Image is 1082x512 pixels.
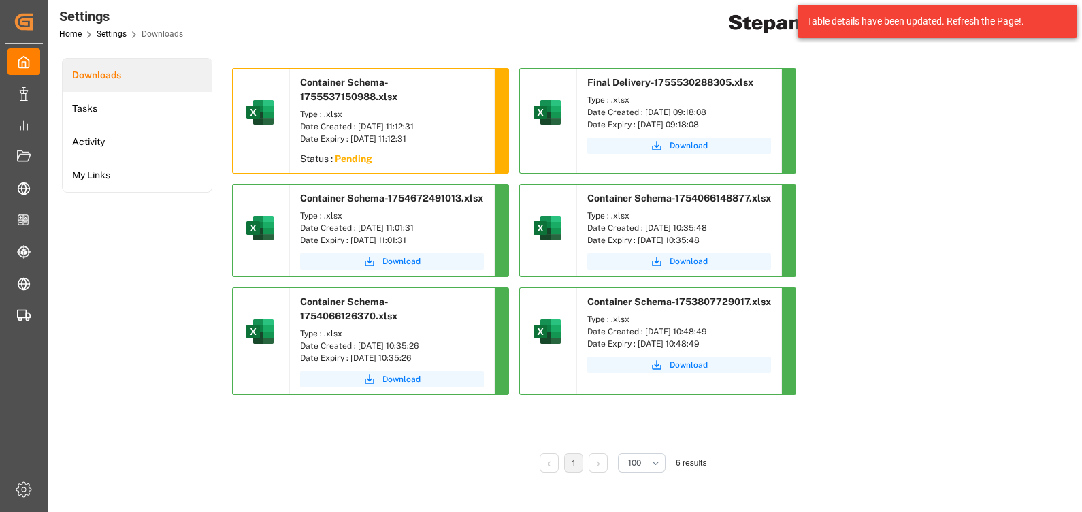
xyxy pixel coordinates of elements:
sapn: Pending [335,153,372,164]
span: Download [670,140,708,152]
button: Download [587,138,771,154]
div: Status : [290,148,494,173]
a: Downloads [63,59,212,92]
div: Date Created : [DATE] 10:48:49 [587,325,771,338]
span: Download [670,359,708,371]
div: Type : .xlsx [300,210,484,222]
button: Download [300,253,484,270]
div: Type : .xlsx [587,210,771,222]
div: Type : .xlsx [300,327,484,340]
span: Final Delivery-1755530288305.xlsx [587,77,753,88]
div: Type : .xlsx [587,94,771,106]
div: Date Expiry : [DATE] 09:18:08 [587,118,771,131]
div: Date Expiry : [DATE] 10:35:48 [587,234,771,246]
li: Previous Page [540,453,559,473]
a: Settings [97,29,127,39]
span: Container Schema-1754066148877.xlsx [587,193,771,204]
div: Date Created : [DATE] 10:35:48 [587,222,771,234]
button: Download [300,371,484,387]
li: Next Page [589,453,608,473]
span: Container Schema-1754672491013.xlsx [300,193,483,204]
span: Container Schema-1753807729017.xlsx [587,296,771,307]
img: microsoft-excel-2019--v1.png [244,96,276,129]
a: Tasks [63,92,212,125]
span: 100 [628,457,641,469]
span: 6 results [676,458,706,468]
img: Stepan_Company_logo.svg.png_1713531530.png [729,10,828,34]
span: Container Schema-1754066126370.xlsx [300,296,397,321]
span: Download [670,255,708,268]
img: microsoft-excel-2019--v1.png [531,96,563,129]
img: microsoft-excel-2019--v1.png [531,212,563,244]
div: Date Created : [DATE] 10:35:26 [300,340,484,352]
span: Container Schema-1755537150988.xlsx [300,77,397,102]
button: open menu [618,453,666,473]
div: Date Expiry : [DATE] 11:12:31 [300,133,484,145]
div: Table details have been updated. Refresh the Page!. [807,14,1058,29]
div: Settings [59,6,183,27]
span: Download [382,255,421,268]
img: microsoft-excel-2019--v1.png [244,212,276,244]
img: microsoft-excel-2019--v1.png [244,315,276,348]
a: Activity [63,125,212,159]
div: Date Created : [DATE] 11:01:31 [300,222,484,234]
div: Date Expiry : [DATE] 10:35:26 [300,352,484,364]
button: Download [587,253,771,270]
span: Download [382,373,421,385]
div: Type : .xlsx [587,313,771,325]
a: My Links [63,159,212,192]
img: microsoft-excel-2019--v1.png [531,315,563,348]
div: Date Created : [DATE] 09:18:08 [587,106,771,118]
div: Date Expiry : [DATE] 10:48:49 [587,338,771,350]
a: Home [59,29,82,39]
div: Date Expiry : [DATE] 11:01:31 [300,234,484,246]
div: Date Created : [DATE] 11:12:31 [300,121,484,133]
a: 1 [572,459,576,468]
div: Type : .xlsx [300,108,484,121]
button: Download [587,357,771,373]
li: 1 [564,453,583,473]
